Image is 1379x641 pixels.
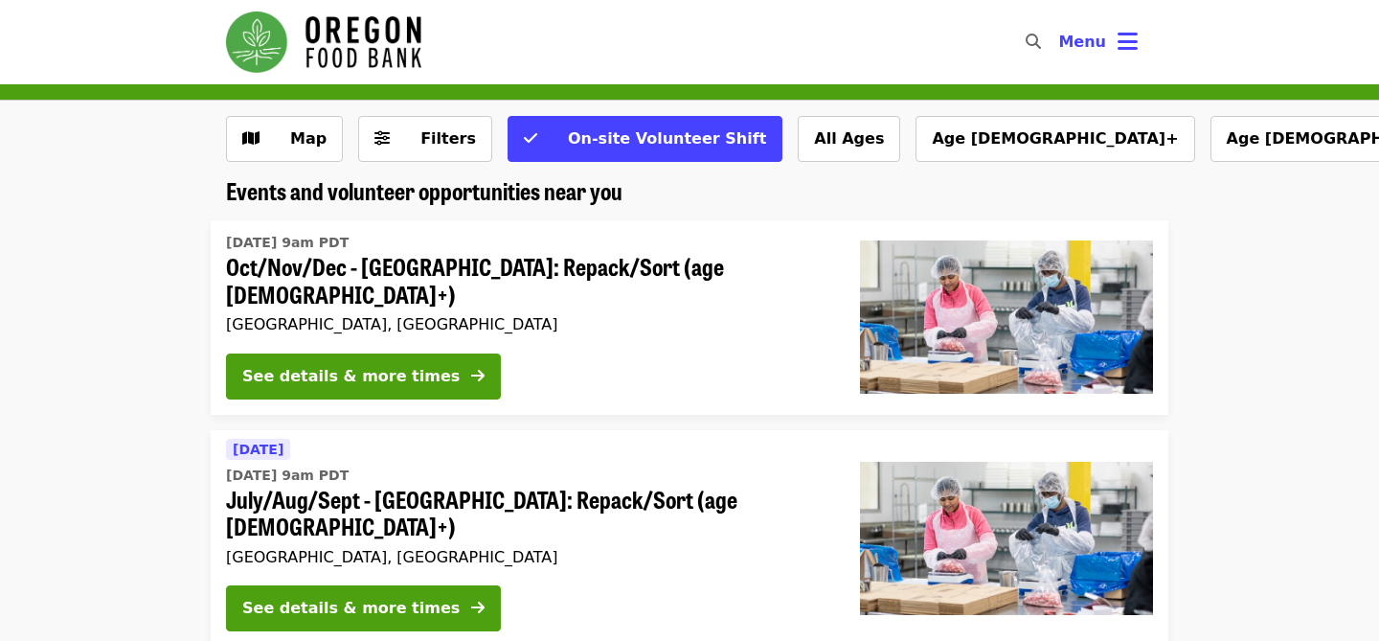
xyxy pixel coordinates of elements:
[524,129,537,148] i: check icon
[226,354,501,400] button: See details & more times
[290,129,327,148] span: Map
[242,597,460,620] div: See details & more times
[860,462,1153,615] img: July/Aug/Sept - Beaverton: Repack/Sort (age 10+) organized by Oregon Food Bank
[1043,19,1153,65] button: Toggle account menu
[471,599,485,617] i: arrow-right icon
[798,116,900,162] button: All Ages
[233,442,283,457] span: [DATE]
[226,486,829,541] span: July/Aug/Sept - [GEOGRAPHIC_DATA]: Repack/Sort (age [DEMOGRAPHIC_DATA]+)
[916,116,1194,162] button: Age [DEMOGRAPHIC_DATA]+
[226,548,829,566] div: [GEOGRAPHIC_DATA], [GEOGRAPHIC_DATA]
[508,116,782,162] button: On-site Volunteer Shift
[374,129,390,148] i: sliders-h icon
[568,129,766,148] span: On-site Volunteer Shift
[1118,28,1138,56] i: bars icon
[226,173,622,207] span: Events and volunteer opportunities near you
[211,220,1168,415] a: See details for "Oct/Nov/Dec - Beaverton: Repack/Sort (age 10+)"
[471,367,485,385] i: arrow-right icon
[1052,19,1068,65] input: Search
[226,116,343,162] button: Show map view
[1058,33,1106,51] span: Menu
[226,585,501,631] button: See details & more times
[358,116,492,162] button: Filters (0 selected)
[1026,33,1041,51] i: search icon
[226,315,829,333] div: [GEOGRAPHIC_DATA], [GEOGRAPHIC_DATA]
[226,466,349,486] time: [DATE] 9am PDT
[860,240,1153,394] img: Oct/Nov/Dec - Beaverton: Repack/Sort (age 10+) organized by Oregon Food Bank
[242,129,260,148] i: map icon
[226,11,421,73] img: Oregon Food Bank - Home
[242,365,460,388] div: See details & more times
[420,129,476,148] span: Filters
[226,233,349,253] time: [DATE] 9am PDT
[226,253,829,309] span: Oct/Nov/Dec - [GEOGRAPHIC_DATA]: Repack/Sort (age [DEMOGRAPHIC_DATA]+)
